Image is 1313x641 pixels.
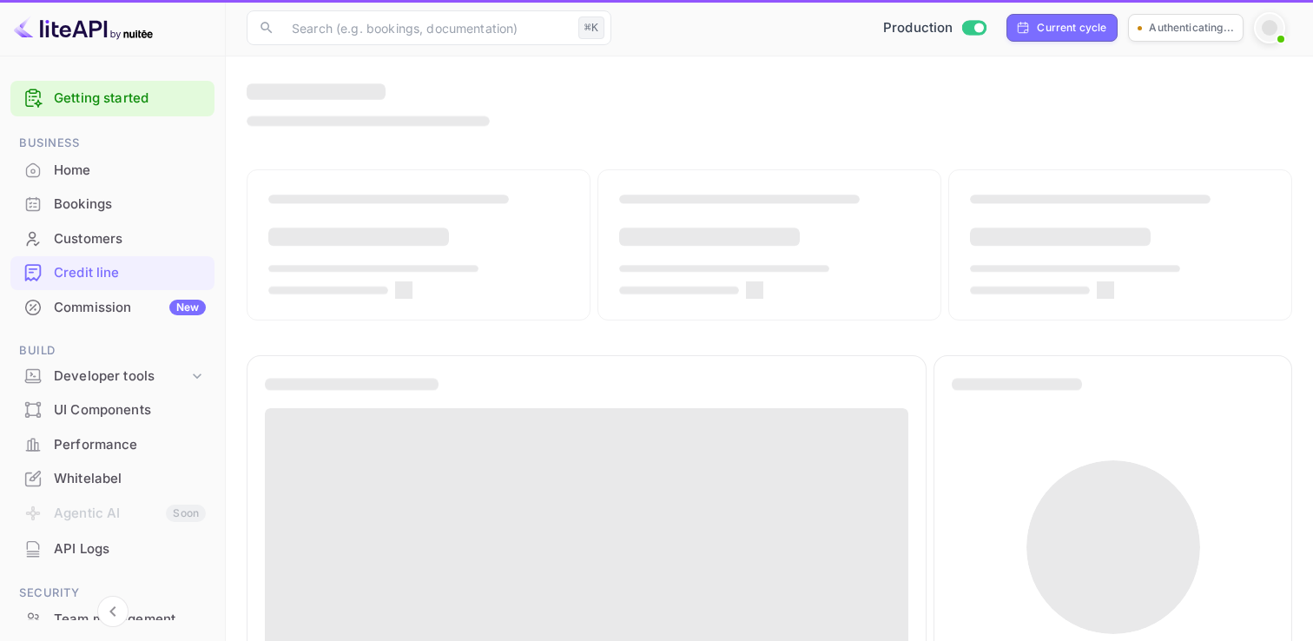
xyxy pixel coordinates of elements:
img: LiteAPI logo [14,14,153,42]
a: Team management [10,603,214,635]
span: Business [10,134,214,153]
a: Customers [10,222,214,254]
div: API Logs [10,532,214,566]
div: New [169,300,206,315]
div: Whitelabel [10,462,214,496]
div: Home [10,154,214,188]
div: Current cycle [1037,20,1106,36]
a: CommissionNew [10,291,214,323]
a: UI Components [10,393,214,426]
span: Build [10,341,214,360]
input: Search (e.g. bookings, documentation) [281,10,571,45]
a: Whitelabel [10,462,214,494]
div: Bookings [10,188,214,221]
div: ⌘K [578,17,604,39]
a: Home [10,154,214,186]
div: Getting started [10,81,214,116]
div: API Logs [54,539,206,559]
span: Production [883,18,953,38]
div: Customers [10,222,214,256]
div: Performance [10,428,214,462]
button: Collapse navigation [97,596,129,627]
div: UI Components [54,400,206,420]
div: Credit line [10,256,214,290]
a: Credit line [10,256,214,288]
a: Bookings [10,188,214,220]
div: Customers [54,229,206,249]
div: Developer tools [54,367,188,387]
p: Authenticating... [1149,20,1234,36]
a: API Logs [10,532,214,565]
a: Getting started [54,89,206,109]
div: Bookings [54,195,206,215]
div: CommissionNew [10,291,214,325]
div: Team management [54,610,206,630]
span: Security [10,584,214,603]
div: Home [54,161,206,181]
a: Performance [10,428,214,460]
div: Credit line [54,263,206,283]
div: Developer tools [10,361,214,392]
div: Performance [54,435,206,455]
div: UI Components [10,393,214,427]
div: Switch to Sandbox mode [876,18,993,38]
div: Whitelabel [54,469,206,489]
div: Commission [54,298,206,318]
